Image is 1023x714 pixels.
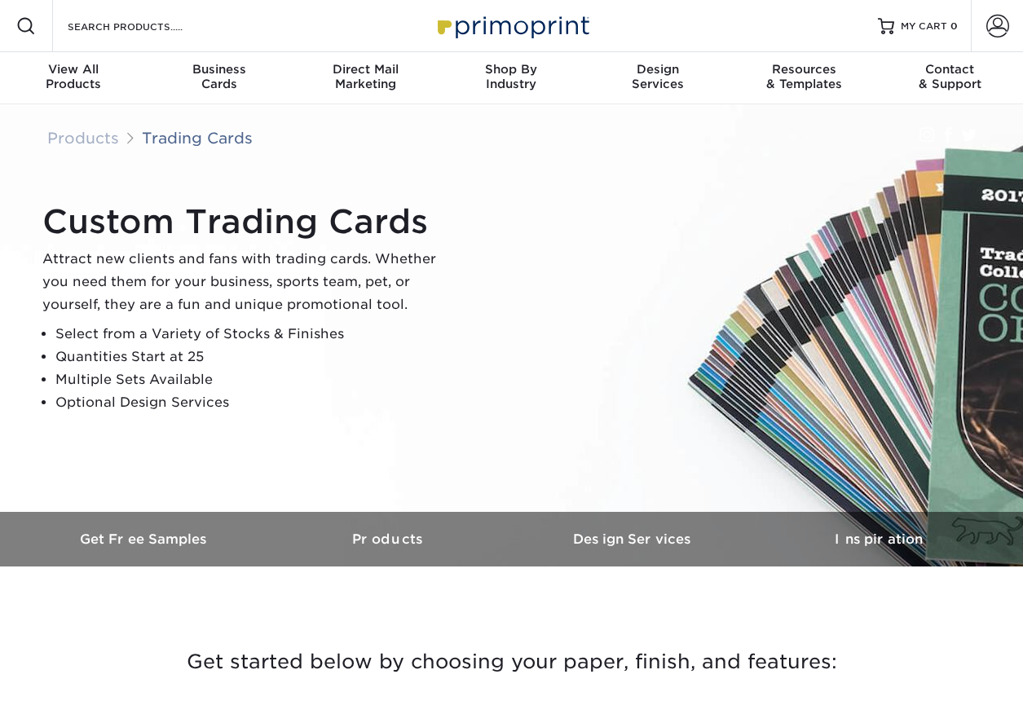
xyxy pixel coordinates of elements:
h3: Get Free Samples [23,531,267,547]
a: Trading Cards [142,129,253,147]
li: Optional Design Services [55,391,450,414]
a: Get Free Samples [23,512,267,566]
span: Contact [877,62,1023,77]
a: DesignServices [584,52,730,104]
div: Marketing [293,62,439,91]
div: & Templates [730,62,876,91]
input: SEARCH PRODUCTS..... [66,16,225,36]
a: Contact& Support [877,52,1023,104]
a: Shop ByIndustry [439,52,584,104]
h3: Design Services [512,531,756,547]
div: Services [584,62,730,91]
div: Cards [146,62,292,91]
a: Products [267,512,512,566]
span: Design [584,62,730,77]
h3: Inspiration [756,531,1001,547]
a: Design Services [512,512,756,566]
p: Attract new clients and fans with trading cards. Whether you need them for your business, sports ... [42,248,450,316]
span: Resources [730,62,876,77]
span: MY CART [901,20,947,33]
div: & Support [877,62,1023,91]
li: Multiple Sets Available [55,368,450,391]
span: Direct Mail [293,62,439,77]
li: Quantities Start at 25 [55,346,450,368]
li: Select from a Variety of Stocks & Finishes [55,323,450,346]
div: Industry [439,62,584,91]
span: Business [146,62,292,77]
a: Resources& Templates [730,52,876,104]
span: Shop By [439,62,584,77]
h3: Get started below by choosing your paper, finish, and features: [35,625,989,699]
a: Products [47,129,119,147]
a: Inspiration [756,512,1001,566]
h1: Custom Trading Cards [42,202,450,241]
h3: Products [267,531,512,547]
a: BusinessCards [146,52,292,104]
span: 0 [950,20,958,32]
img: Primoprint [430,8,593,43]
a: Direct MailMarketing [293,52,439,104]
